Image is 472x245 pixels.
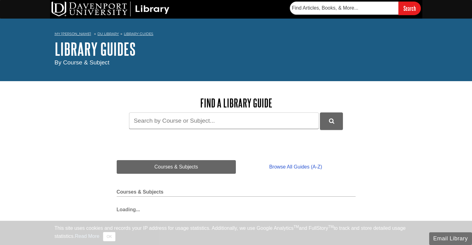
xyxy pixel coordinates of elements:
img: DU Library [52,2,169,16]
h1: Library Guides [55,40,418,58]
a: Library Guides [124,32,153,36]
div: Loading... [117,203,356,213]
button: Close [103,232,115,241]
h2: Courses & Subjects [117,189,356,197]
form: Searches DU Library's articles, books, and more [290,2,421,15]
input: Search [398,2,421,15]
div: This site uses cookies and records your IP address for usage statistics. Additionally, we use Goo... [55,225,418,241]
nav: breadcrumb [55,30,418,40]
a: Courses & Subjects [117,160,236,174]
a: Browse All Guides (A-Z) [236,160,355,174]
input: Search by Course or Subject... [129,112,319,129]
h2: Find a Library Guide [117,97,356,109]
a: My [PERSON_NAME] [55,31,91,37]
a: Read More [75,234,99,239]
button: Email Library [429,232,472,245]
input: Find Articles, Books, & More... [290,2,398,15]
a: DU Library [97,32,119,36]
i: Search Library Guides [329,118,334,124]
div: By Course & Subject [55,58,418,67]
